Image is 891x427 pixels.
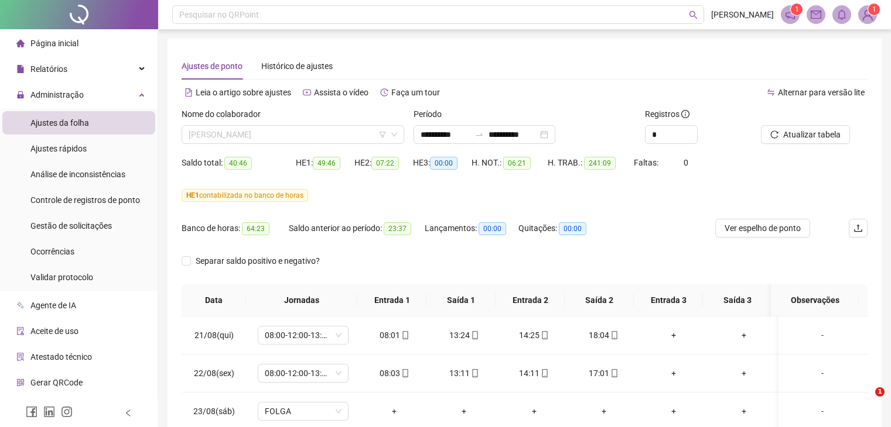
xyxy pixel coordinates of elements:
div: - [788,405,857,418]
span: Leia o artigo sobre ajustes [196,88,291,97]
span: linkedin [43,406,55,418]
iframe: Intercom live chat [851,387,879,415]
span: FOLGA [265,402,342,420]
img: 82184 [859,6,876,23]
span: mobile [609,369,619,377]
span: instagram [61,406,73,418]
span: Agente de IA [30,301,76,310]
div: 13:11 [439,367,490,380]
div: Quitações: [518,222,604,235]
span: mobile [470,331,479,339]
th: Saída 2 [565,284,634,316]
span: 06:21 [503,157,531,170]
span: youtube [303,88,311,97]
span: 23/08(sáb) [193,407,235,416]
span: Aceite de uso [30,326,78,336]
span: lock [16,91,25,99]
span: 00:00 [479,222,506,235]
div: H. TRAB.: [548,156,633,170]
span: swap [767,88,775,97]
div: + [718,329,769,342]
span: Ocorrências [30,247,74,256]
span: qrcode [16,378,25,387]
span: Alternar para versão lite [778,88,865,97]
span: bell [837,9,847,20]
th: Data [182,284,246,316]
span: Ajustes rápidos [30,144,87,153]
span: Ver espelho de ponto [725,222,801,235]
span: Atestado técnico [30,352,92,361]
div: + [718,405,769,418]
span: audit [16,327,25,335]
span: 1 [875,387,885,397]
span: Ajustes da folha [30,118,89,128]
span: 22/08(sex) [194,369,234,378]
span: Administração [30,90,84,99]
th: Entrada 3 [634,284,703,316]
span: 08:00-12:00-13:00-18:00 [265,326,342,344]
span: swap-right [474,130,484,139]
span: down [391,131,398,138]
div: 17:01 [578,367,629,380]
div: + [578,405,629,418]
span: Ajustes de ponto [182,61,243,71]
span: mobile [470,369,479,377]
span: 1 [795,5,799,13]
span: Registros [645,108,689,120]
span: home [16,39,25,47]
div: 18:04 [578,329,629,342]
span: Assista o vídeo [314,88,368,97]
span: Faltas: [634,158,660,167]
span: facebook [26,406,37,418]
label: Período [414,108,449,120]
div: + [439,405,490,418]
span: Histórico de ajustes [261,61,333,71]
span: 1 [872,5,876,13]
span: Página inicial [30,39,78,48]
sup: Atualize o seu contato no menu Meus Dados [868,4,880,15]
th: Saída 1 [426,284,496,316]
div: + [648,405,699,418]
div: + [368,405,419,418]
span: file [16,65,25,73]
div: + [648,329,699,342]
div: + [508,405,559,418]
span: Atualizar tabela [783,128,841,141]
span: reload [770,130,779,139]
span: Faça um tour [391,88,440,97]
button: Atualizar tabela [761,125,850,144]
span: Gerar QRCode [30,378,83,387]
span: mail [811,9,821,20]
span: solution [16,353,25,361]
span: 241:09 [584,157,616,170]
div: 08:03 [368,367,419,380]
span: 21/08(qui) [194,330,234,340]
th: Observações [771,284,859,316]
span: mobile [609,331,619,339]
th: Entrada 2 [496,284,565,316]
span: search [689,11,698,19]
span: Observações [780,294,849,307]
span: mobile [400,331,409,339]
span: Validar protocolo [30,273,93,282]
span: to [474,130,484,139]
span: history [380,88,388,97]
label: Nome do colaborador [182,108,268,120]
div: - [788,329,857,342]
button: Ver espelho de ponto [715,219,810,237]
div: 14:25 [508,329,559,342]
div: + [718,367,769,380]
span: Análise de inconsistências [30,170,125,179]
div: H. NOT.: [472,156,548,170]
span: mobile [540,331,549,339]
span: upload [854,223,863,233]
div: 08:01 [368,329,419,342]
th: Saída 3 [703,284,772,316]
div: 14:11 [508,367,559,380]
div: HE 3: [413,156,472,170]
span: left [124,409,132,417]
div: 13:24 [439,329,490,342]
div: + [648,367,699,380]
span: Controle de registros de ponto [30,195,140,205]
span: mobile [400,369,409,377]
